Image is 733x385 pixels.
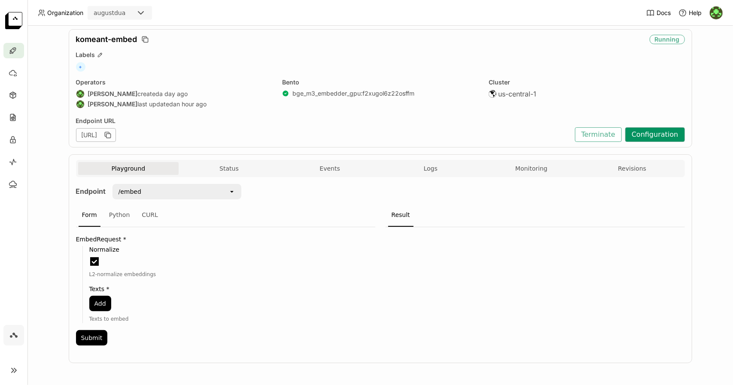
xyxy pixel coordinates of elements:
span: Organization [47,9,83,17]
strong: [PERSON_NAME] [88,90,138,98]
span: + [76,62,85,72]
label: EmbedRequest * [76,236,375,243]
button: Playground [78,162,179,175]
div: CURL [138,204,161,227]
span: komeant-embed [76,35,137,44]
div: Running [650,35,685,44]
span: Logs [424,165,438,172]
div: Endpoint URL [76,117,571,125]
div: [URL] [76,128,116,142]
span: a day ago [160,90,188,98]
div: created [76,90,272,98]
button: Terminate [575,127,622,142]
button: Add [89,296,111,311]
span: an hour ago [173,100,207,108]
div: Labels [76,51,685,59]
button: Revisions [582,162,683,175]
div: Result [388,204,414,227]
strong: Endpoint [76,187,106,196]
button: Configuration [625,127,685,142]
input: Selected augustdua. [126,9,127,18]
input: Selected /embed. [142,187,143,196]
button: Status [179,162,280,175]
button: Events [280,162,380,175]
div: Cluster [489,78,685,86]
div: last updated [76,100,272,108]
img: logo [5,12,22,29]
img: August Dua [710,6,723,19]
div: Bento [282,78,478,86]
div: /embed [119,187,141,196]
div: Python [106,204,134,227]
div: Form [79,204,100,227]
div: augustdua [94,9,125,17]
span: us-central-1 [498,90,536,98]
button: Submit [76,330,108,346]
div: Help [678,9,702,17]
span: Help [689,9,702,17]
img: August Dua [76,90,84,98]
img: August Dua [76,100,84,108]
span: Docs [657,9,671,17]
svg: open [228,188,235,195]
div: Texts to embed [89,315,375,323]
a: bge_m3_embedder_gpu:f2xugol6z22osffm [292,90,414,97]
div: L2-normalize embeddings [89,270,375,279]
label: Normalize [89,246,375,253]
button: Monitoring [481,162,582,175]
div: Operators [76,78,272,86]
strong: [PERSON_NAME] [88,100,138,108]
label: Texts * [89,286,375,292]
a: Docs [646,9,671,17]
